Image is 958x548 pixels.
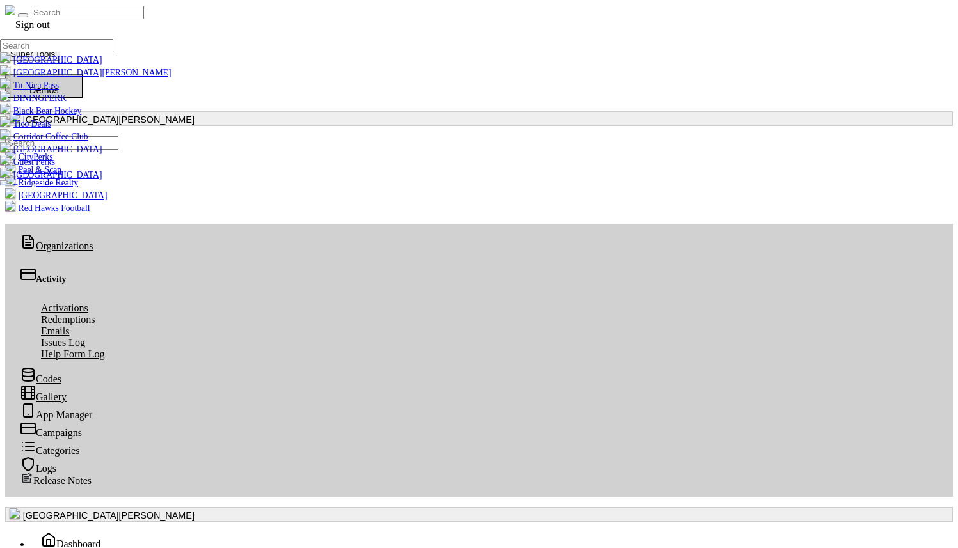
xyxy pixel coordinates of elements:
[5,5,15,15] img: real_perks_logo-01.svg
[31,6,144,19] input: Search
[10,508,20,519] img: mQPUoQxfIUcZGVjFKDSEKbT27olGNZVpZjUgqHNS.png
[10,407,102,422] a: App Manager
[5,203,90,213] a: Red Hawks Football
[31,335,95,350] a: Issues Log
[31,347,115,361] a: Help Form Log
[5,178,78,187] a: Ridgeside Realty
[10,389,77,404] a: Gallery
[10,473,102,488] a: Release Notes
[10,239,103,253] a: Organizations
[10,461,67,476] a: Logs
[31,301,99,315] a: Activations
[5,201,15,211] img: B4TTOcektNnJKTnx2IcbGdeHDbTXjfJiwl6FNTjm.png
[10,443,90,458] a: Categories
[10,372,72,386] a: Codes
[18,13,28,17] button: Toggle navigation
[20,267,938,285] div: Activity
[31,324,79,338] a: Emails
[5,191,107,200] a: [GEOGRAPHIC_DATA]
[31,312,105,327] a: Redemptions
[5,507,953,522] button: [GEOGRAPHIC_DATA][PERSON_NAME]
[5,17,60,32] a: Sign out
[5,188,15,198] img: LcHXC8OmAasj0nmL6Id6sMYcOaX2uzQAQ5e8h748.png
[10,425,92,440] a: Campaigns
